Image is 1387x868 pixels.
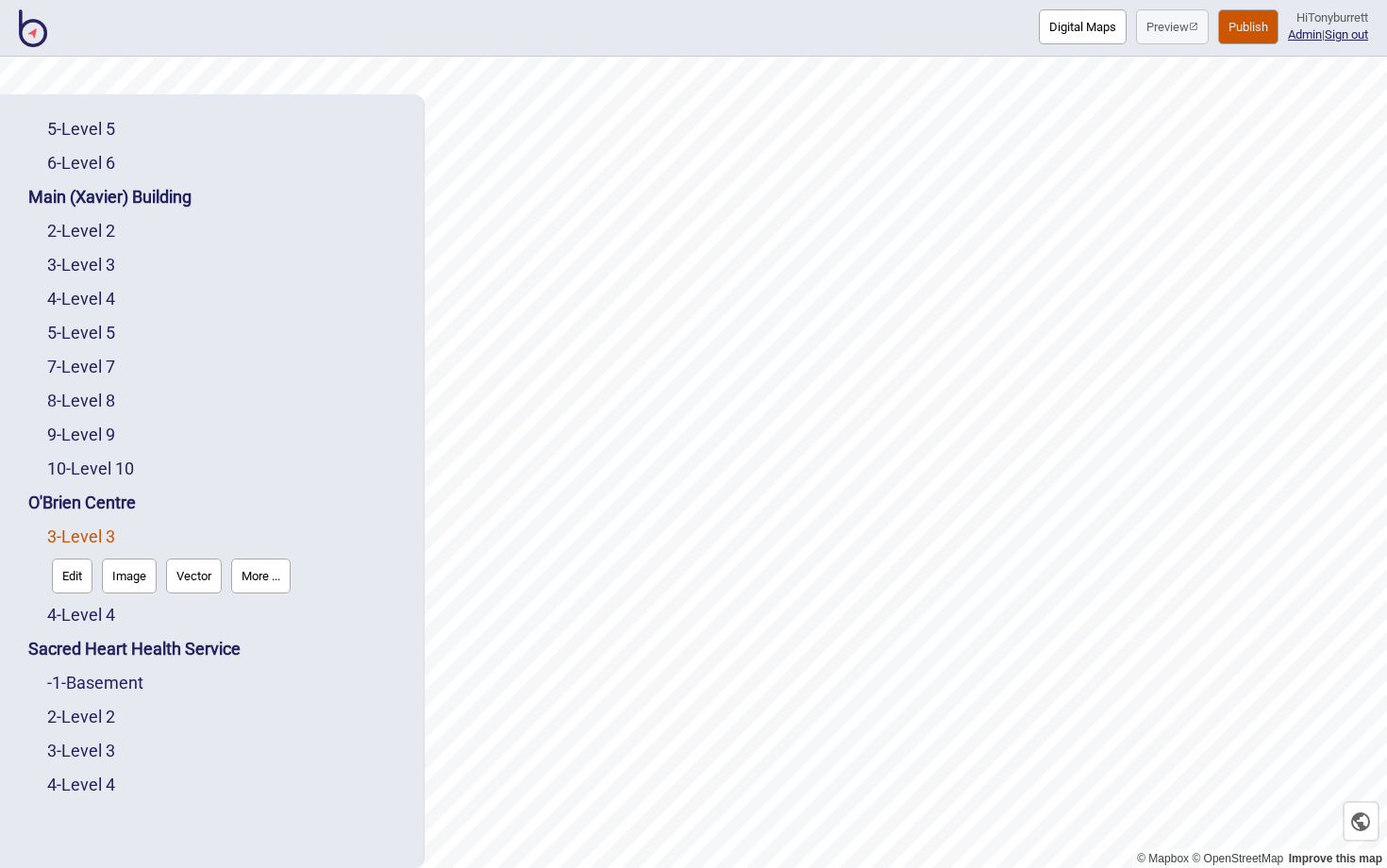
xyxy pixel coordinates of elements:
[19,9,47,47] img: BindiMaps CMS
[47,350,405,384] div: Level 7
[47,384,405,418] div: Level 8
[161,554,226,598] a: Vector
[47,391,115,410] a: 8-Level 8
[47,323,115,342] a: 5-Level 5
[1039,9,1127,44] button: Digital Maps
[47,316,405,350] div: Level 5
[102,559,157,593] button: Image
[47,775,115,794] a: 4-Level 4
[47,734,405,768] div: Level 3
[1136,9,1209,44] a: Previewpreview
[28,632,405,666] div: Sacred Heart Health Service
[47,214,405,248] div: Level 2
[1218,9,1278,44] button: Publish
[1325,27,1368,42] button: Sign out
[1289,852,1382,865] a: Map feedback
[97,554,161,598] a: Image
[47,248,405,282] div: Level 3
[47,289,115,309] a: 4-Level 4
[52,559,92,593] button: Edit
[28,486,405,520] div: O'Brien Centre
[47,255,115,275] a: 3-Level 3
[226,554,295,598] a: More ...
[47,119,115,139] a: 5-Level 5
[47,146,405,180] div: Level 6
[28,180,405,214] div: Main (Xavier) Building
[1189,22,1198,31] img: preview
[1137,852,1189,865] a: Mapbox
[47,112,405,146] div: Level 5
[47,452,405,486] div: Level 10
[47,673,143,693] a: -1-Basement
[47,526,115,546] a: 3-Level 3
[47,221,115,241] a: 2-Level 2
[47,598,405,632] div: Level 4
[47,605,115,625] a: 4-Level 4
[28,492,136,512] a: O'Brien Centre
[28,187,192,207] a: Main (Xavier) Building
[47,153,115,173] a: 6-Level 6
[47,707,115,726] a: 2-Level 2
[47,418,405,452] div: Level 9
[47,666,405,700] div: Basement
[47,768,405,802] div: Level 4
[231,559,291,593] button: More ...
[47,554,97,598] a: Edit
[47,741,115,760] a: 3-Level 3
[166,559,222,593] button: Vector
[47,282,405,316] div: Level 4
[1136,9,1209,44] button: Preview
[47,425,115,444] a: 9-Level 9
[1288,27,1322,42] a: Admin
[1192,852,1283,865] a: OpenStreetMap
[28,639,241,659] a: Sacred Heart Health Service
[47,700,405,734] div: Level 2
[47,520,405,598] div: Level 3
[47,459,134,478] a: 10-Level 10
[1288,27,1325,42] span: |
[47,357,115,376] a: 7-Level 7
[1288,9,1368,26] div: Hi Tonyburrett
